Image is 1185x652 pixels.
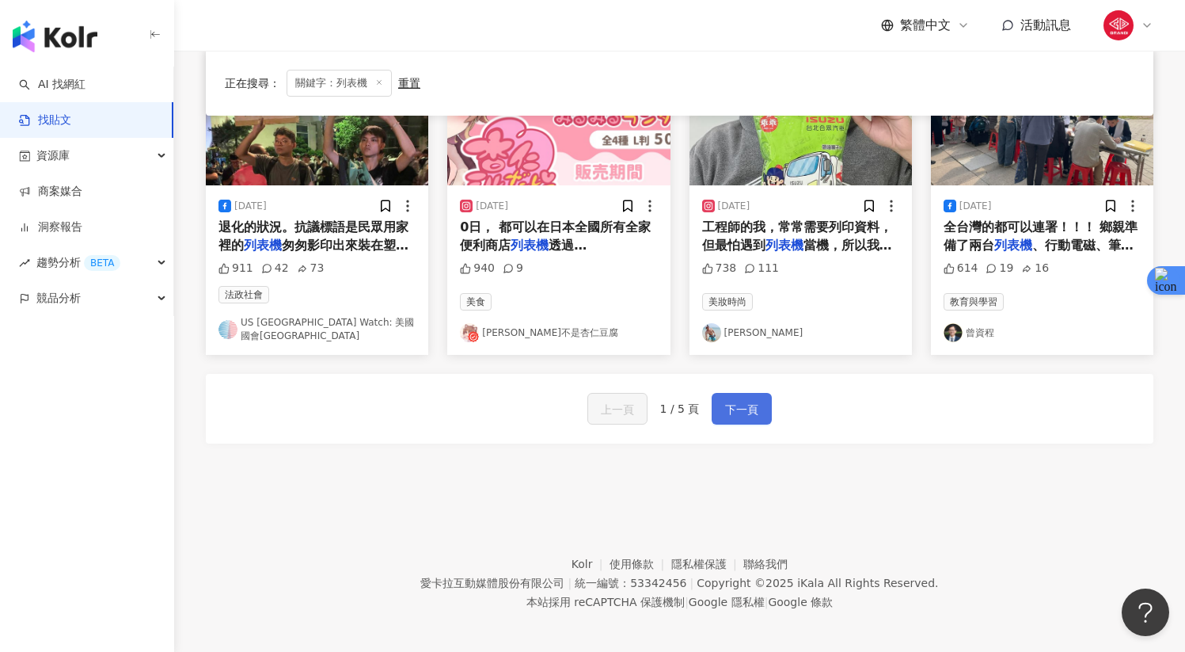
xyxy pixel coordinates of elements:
[460,293,492,311] span: 美食
[765,596,769,608] span: |
[959,200,992,213] div: [DATE]
[797,577,824,589] a: iKala
[1122,589,1169,636] iframe: Help Scout Beacon - Open
[218,286,269,303] span: 法政社會
[398,77,420,90] div: 重置
[765,238,803,253] mark: 列表機
[218,320,237,339] img: KOL Avatar
[36,245,120,280] span: 趨勢分析
[697,577,938,589] div: Copyright © 2025 All Rights Reserved.
[572,558,610,570] a: Kolr
[19,219,82,235] a: 洞察報告
[1021,261,1049,276] div: 16
[511,238,549,253] mark: 列表機
[610,558,671,570] a: 使用條款
[36,138,70,173] span: 資源庫
[420,577,564,589] div: 愛卡拉互動媒體股份有限公司
[206,44,428,185] img: post-image
[671,558,744,570] a: 隱私權保護
[768,596,833,608] a: Google 條款
[944,293,1004,311] span: 教育與學習
[744,261,779,276] div: 111
[685,596,689,608] span: |
[19,112,71,128] a: 找貼文
[994,238,1032,253] mark: 列表機
[13,21,97,52] img: logo
[743,558,788,570] a: 聯絡我們
[944,219,1138,252] span: 全台灣的都可以連署！！！ 鄉親準備了兩台
[19,77,85,93] a: searchAI 找網紅
[712,393,772,425] button: 下一頁
[84,255,120,271] div: BETA
[460,261,495,276] div: 940
[36,280,81,316] span: 競品分析
[244,238,282,253] mark: 列表機
[460,323,479,342] img: KOL Avatar
[476,200,508,213] div: [DATE]
[568,577,572,589] span: |
[944,238,1134,288] span: 、行動電磁、筆電 [PERSON_NAME][GEOGRAPHIC_DATA]
[460,323,657,342] a: KOL Avatar[PERSON_NAME]不是杏仁豆腐
[218,261,253,276] div: 911
[689,596,765,608] a: Google 隱私權
[19,184,82,200] a: 商案媒合
[218,316,416,343] a: KOL AvatarUS [GEOGRAPHIC_DATA] Watch: 美國國會[GEOGRAPHIC_DATA]
[718,200,750,213] div: [DATE]
[702,323,721,342] img: KOL Avatar
[702,323,899,342] a: KOL Avatar[PERSON_NAME]
[19,257,30,269] span: rise
[297,261,325,276] div: 73
[944,323,1141,342] a: KOL Avatar曾資程
[944,261,978,276] div: 614
[660,402,700,415] span: 1 / 5 頁
[225,77,280,90] span: 正在搜尋 ：
[218,238,408,270] span: 匆匆影印出來裝在塑膠套裡的。許多人
[702,261,737,276] div: 738
[526,593,833,612] span: 本站採用 reCAPTCHA 保護機制
[1020,17,1071,32] span: 活動訊息
[218,219,408,252] span: 退化的狀況。 ​ 抗議標語是民眾用家裡的
[503,261,523,276] div: 9
[944,323,963,342] img: KOL Avatar
[575,577,686,589] div: 統一編號：53342456
[261,261,289,276] div: 42
[234,200,267,213] div: [DATE]
[725,400,758,419] span: 下一頁
[702,219,892,252] span: 工程師的我，常常需要列印資料，但最怕遇到
[287,70,392,97] span: 關鍵字：列表機
[1103,10,1134,40] img: GD.jpg
[689,577,693,589] span: |
[587,393,648,425] button: 上一頁
[900,17,951,34] span: 繁體中文
[460,219,651,252] span: 0日， 都可以在日本全國所有全家便利商店
[986,261,1013,276] div: 19
[702,293,753,311] span: 美妝時尚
